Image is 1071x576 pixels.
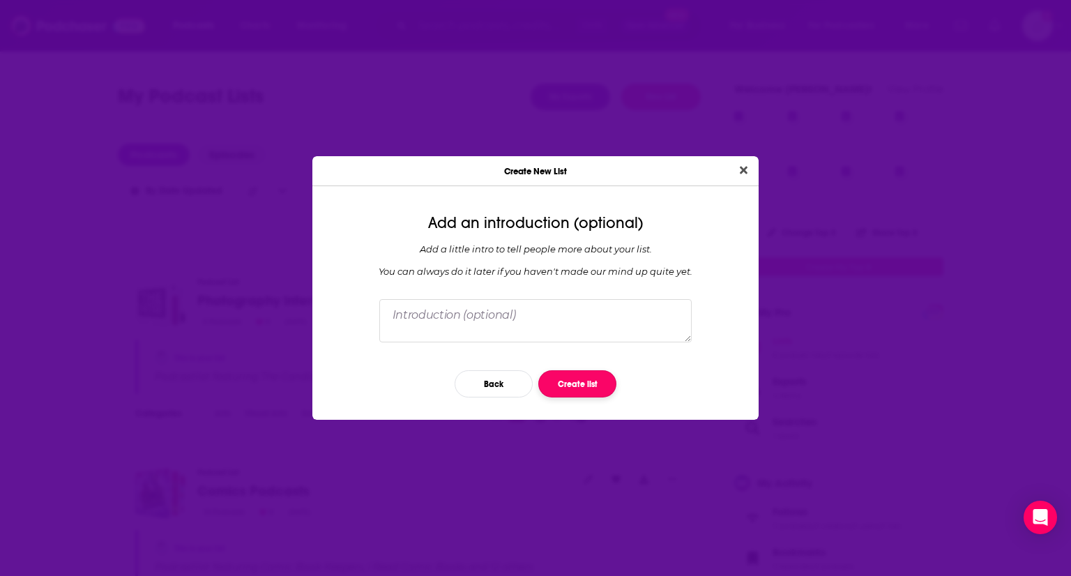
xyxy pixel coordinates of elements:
div: Open Intercom Messenger [1024,501,1057,534]
div: Create New List [312,156,759,186]
button: Create list [538,370,616,397]
div: Add a little intro to tell people more about your list. You can always do it later if you haven '... [324,243,747,277]
button: Back [455,370,533,397]
button: Close [734,162,753,179]
div: Add an introduction (optional) [324,214,747,232]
